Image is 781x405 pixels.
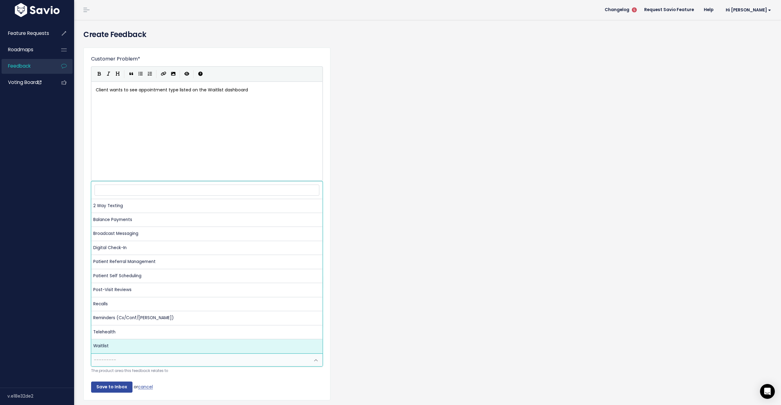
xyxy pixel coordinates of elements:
button: Import an image [169,69,178,79]
li: Digital Check-In [91,241,322,255]
li: 2 Way Texting [91,199,322,213]
span: Client wants to see appointment type listed on the Waitlist dashboard [96,87,248,93]
span: Voting Board [8,79,41,86]
a: Roadmaps [2,43,51,57]
li: Balance Payments [91,213,322,227]
li: Waitlist [91,339,322,353]
li: Patient Referral Management [91,255,322,269]
span: Changelog [605,8,629,12]
span: Hi [PERSON_NAME] [726,8,771,12]
i: | [124,70,125,78]
button: Italic [104,69,113,79]
a: Request Savio Feature [639,5,699,15]
li: Recalls [91,297,322,311]
input: Save to Inbox [91,382,132,393]
a: Help [699,5,718,15]
span: Feature Requests [8,30,49,36]
button: Create Link [159,69,169,79]
label: Customer Problem [91,55,140,63]
button: Markdown Guide [196,69,205,79]
a: Feedback [2,59,51,73]
span: Roadmaps [8,46,33,53]
button: Heading [113,69,122,79]
a: Feature Requests [2,26,51,40]
span: Feedback [8,63,31,69]
button: Quote [127,69,136,79]
small: The product area this feedback relates to [91,368,323,374]
li: Reminders (Cx/Conf/[PERSON_NAME]) [91,311,322,325]
li: Patient Self Scheduling [91,269,322,283]
button: Numbered List [145,69,154,79]
div: Open Intercom Messenger [760,384,775,399]
button: Toggle Preview [182,69,191,79]
i: | [156,70,157,78]
i: | [193,70,194,78]
span: --------- [94,357,116,363]
h4: Create Feedback [83,29,772,40]
img: logo-white.9d6f32f41409.svg [13,3,61,17]
li: Post-Visit Reviews [91,283,322,297]
span: 5 [632,7,637,12]
a: cancel [138,384,153,390]
button: Generic List [136,69,145,79]
li: Broadcast Messaging [91,227,322,241]
button: Bold [94,69,104,79]
form: or [91,55,323,393]
div: v.e18e32de2 [7,388,74,404]
a: Hi [PERSON_NAME] [718,5,776,15]
a: Voting Board [2,75,51,90]
li: Telehealth [91,325,322,339]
